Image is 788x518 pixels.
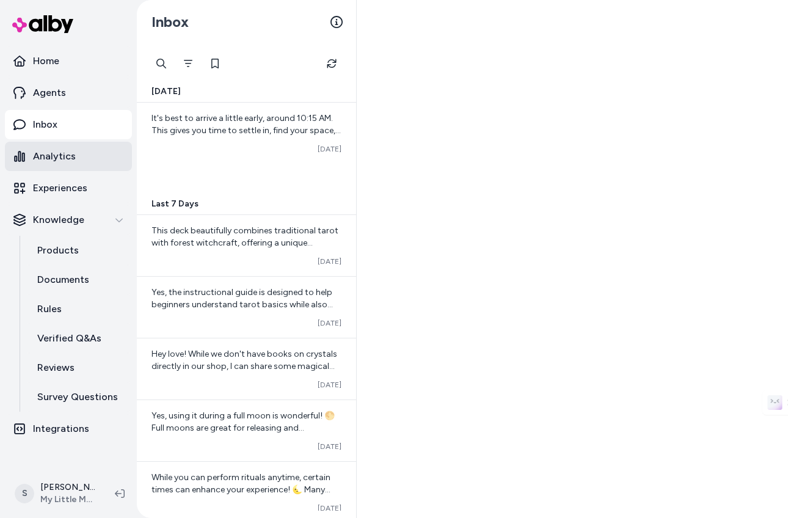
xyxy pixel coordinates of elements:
[25,236,132,265] a: Products
[37,272,89,287] p: Documents
[37,243,79,258] p: Products
[319,51,344,76] button: Refresh
[318,257,341,266] span: [DATE]
[25,294,132,324] a: Rules
[137,215,356,276] a: This deck beautifully combines traditional tarot with forest witchcraft, offering a unique perspe...
[33,117,57,132] p: Inbox
[137,276,356,338] a: Yes, the instructional guide is designed to help beginners understand tarot basics while also off...
[151,198,199,210] span: Last 7 Days
[151,113,341,148] span: It's best to arrive a little early, around 10:15 AM. This gives you time to settle in, find your ...
[5,78,132,108] a: Agents
[5,46,132,76] a: Home
[37,331,101,346] p: Verified Q&As
[151,13,189,31] h2: Inbox
[5,173,132,203] a: Experiences
[33,181,87,195] p: Experiences
[318,144,341,154] span: [DATE]
[37,390,118,404] p: Survey Questions
[25,265,132,294] a: Documents
[5,414,132,443] a: Integrations
[37,360,75,375] p: Reviews
[151,287,333,334] span: Yes, the instructional guide is designed to help beginners understand tarot basics while also off...
[151,86,181,98] span: [DATE]
[137,338,356,399] a: Hey love! While we don't have books on crystals directly in our shop, I can share some magical ti...
[33,213,84,227] p: Knowledge
[25,324,132,353] a: Verified Q&As
[12,15,73,33] img: alby Logo
[40,494,95,506] span: My Little Magic Shop
[5,142,132,171] a: Analytics
[33,86,66,100] p: Agents
[151,410,335,470] span: Yes, using it during a full moon is wonderful! 🌕 Full moons are great for releasing and manifesti...
[25,353,132,382] a: Reviews
[37,302,62,316] p: Rules
[318,318,341,328] span: [DATE]
[151,225,338,272] span: This deck beautifully combines traditional tarot with forest witchcraft, offering a unique perspe...
[5,110,132,139] a: Inbox
[318,442,341,451] span: [DATE]
[33,149,76,164] p: Analytics
[137,399,356,461] a: Yes, using it during a full moon is wonderful! 🌕 Full moons are great for releasing and manifesti...
[176,51,200,76] button: Filter
[318,503,341,513] span: [DATE]
[33,54,59,68] p: Home
[33,421,89,436] p: Integrations
[318,380,341,390] span: [DATE]
[25,382,132,412] a: Survey Questions
[137,103,356,164] a: It's best to arrive a little early, around 10:15 AM. This gives you time to settle in, find your ...
[40,481,95,494] p: [PERSON_NAME]
[5,205,132,235] button: Knowledge
[15,484,34,503] span: S
[7,474,105,513] button: S[PERSON_NAME]My Little Magic Shop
